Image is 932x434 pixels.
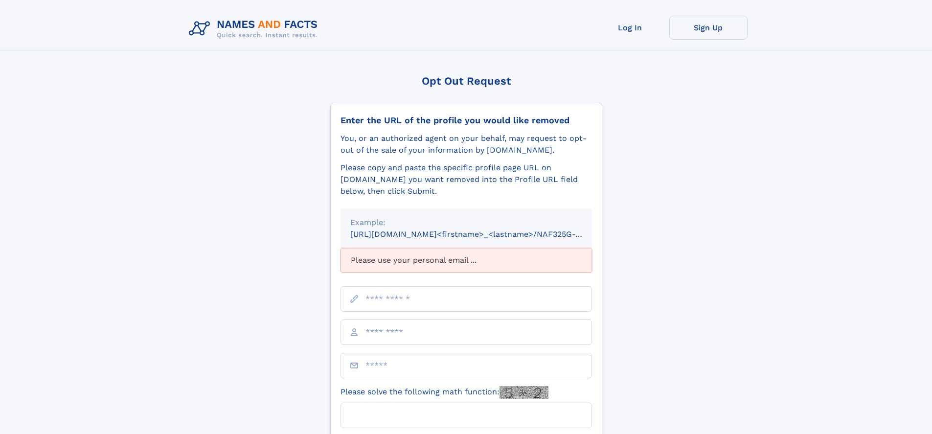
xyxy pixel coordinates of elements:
a: Sign Up [669,16,748,40]
label: Please solve the following math function: [341,386,548,399]
small: [URL][DOMAIN_NAME]<firstname>_<lastname>/NAF325G-xxxxxxxx [350,229,611,239]
div: Example: [350,217,582,228]
div: Please copy and paste the specific profile page URL on [DOMAIN_NAME] you want removed into the Pr... [341,162,592,197]
img: Logo Names and Facts [185,16,326,42]
a: Log In [591,16,669,40]
div: Opt Out Request [330,75,602,87]
div: You, or an authorized agent on your behalf, may request to opt-out of the sale of your informatio... [341,133,592,156]
div: Enter the URL of the profile you would like removed [341,115,592,126]
div: Please use your personal email ... [341,248,592,273]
